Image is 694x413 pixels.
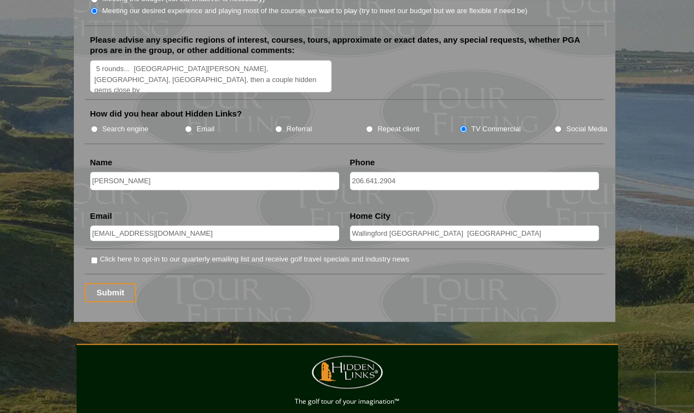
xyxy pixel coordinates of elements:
label: Meeting our desired experience and playing most of the courses we want to play (try to meet our b... [102,5,528,16]
label: Name [90,157,113,168]
label: TV Commercial [471,124,521,135]
label: Home City [350,211,390,222]
label: Social Media [566,124,607,135]
label: Email [90,211,112,222]
p: The golf tour of your imagination™ [79,395,615,407]
label: Email [196,124,214,135]
label: Referral [287,124,312,135]
label: Please advise any specific regions of interest, courses, tours, approximate or exact dates, any s... [90,34,599,56]
label: How did you hear about Hidden Links? [90,108,242,119]
label: Click here to opt-in to our quarterly emailing list and receive golf travel specials and industry... [100,254,409,265]
label: Phone [350,157,375,168]
label: Repeat client [377,124,419,135]
label: Search engine [102,124,149,135]
input: Submit [85,283,137,302]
